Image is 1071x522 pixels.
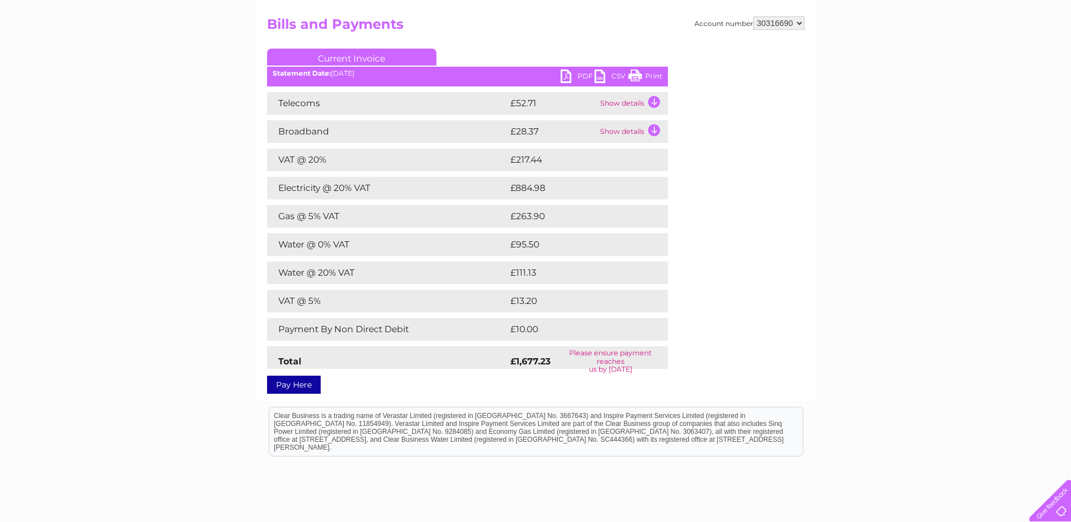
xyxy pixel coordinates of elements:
a: Energy [900,48,925,56]
a: CSV [594,69,628,86]
td: Broadband [267,120,508,143]
a: PDF [561,69,594,86]
a: Print [628,69,662,86]
td: £28.37 [508,120,597,143]
td: Show details [597,120,668,143]
td: £10.00 [508,318,645,341]
td: Water @ 0% VAT [267,233,508,256]
strong: Total [278,356,301,367]
td: Telecoms [267,92,508,115]
td: £111.13 [508,262,644,284]
a: Water [872,48,894,56]
a: Telecoms [932,48,966,56]
td: £52.71 [508,92,597,115]
td: Gas @ 5% VAT [267,205,508,228]
a: Log out [1034,48,1060,56]
a: Current Invoice [267,49,436,66]
strong: £1,677.23 [510,356,550,367]
div: [DATE] [267,69,668,77]
a: Pay Here [267,376,321,394]
h2: Bills and Payments [267,16,805,38]
td: Electricity @ 20% VAT [267,177,508,199]
td: VAT @ 20% [267,149,508,171]
td: £95.50 [508,233,645,256]
div: Clear Business is a trading name of Verastar Limited (registered in [GEOGRAPHIC_DATA] No. 3667643... [269,6,803,55]
td: £217.44 [508,149,647,171]
a: 0333 014 3131 [858,6,936,20]
td: £13.20 [508,290,644,312]
img: logo.png [37,29,95,64]
div: Account number [694,16,805,30]
td: Payment By Non Direct Debit [267,318,508,341]
a: Contact [996,48,1024,56]
a: Blog [973,48,989,56]
b: Statement Date: [273,69,331,77]
td: £884.98 [508,177,648,199]
td: Water @ 20% VAT [267,262,508,284]
td: Show details [597,92,668,115]
td: £263.90 [508,205,648,228]
td: VAT @ 5% [267,290,508,312]
td: Please ensure payment reaches us by [DATE] [553,346,668,376]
